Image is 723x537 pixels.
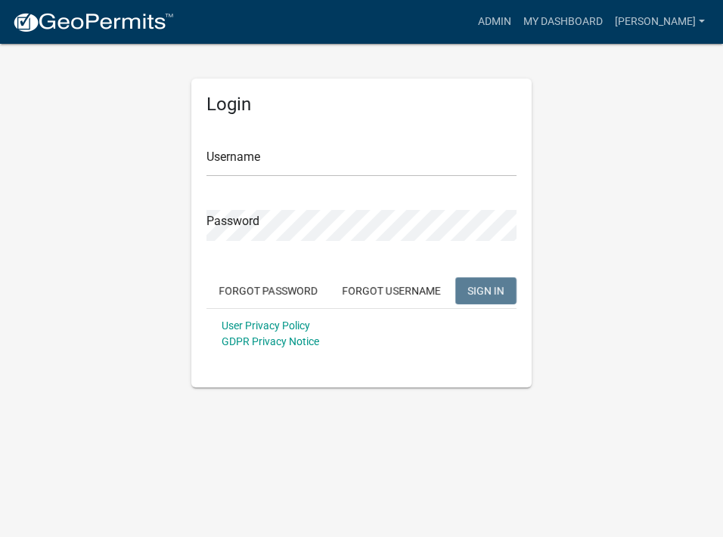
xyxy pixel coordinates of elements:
span: SIGN IN [467,284,504,296]
button: Forgot Password [206,277,330,304]
a: User Privacy Policy [222,319,310,332]
button: Forgot Username [330,277,453,304]
h5: Login [206,94,517,116]
a: My Dashboard [517,8,609,36]
a: Admin [472,8,517,36]
button: SIGN IN [455,277,517,304]
a: [PERSON_NAME] [609,8,711,36]
a: GDPR Privacy Notice [222,335,319,347]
